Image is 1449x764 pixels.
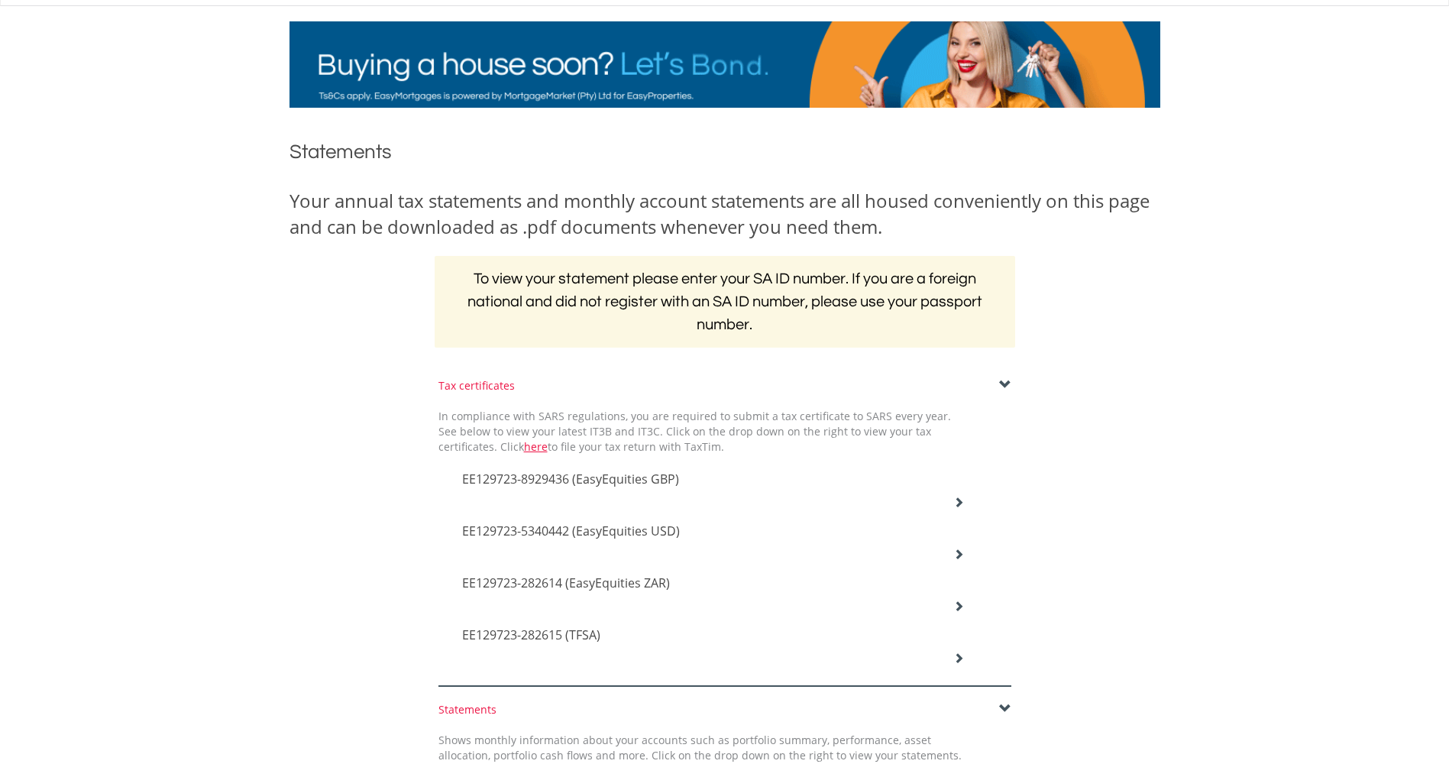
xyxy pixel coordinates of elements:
[289,188,1160,241] div: Your annual tax statements and monthly account statements are all housed conveniently on this pag...
[438,378,1011,393] div: Tax certificates
[462,575,670,591] span: EE129723-282614 (EasyEquities ZAR)
[438,409,951,454] span: In compliance with SARS regulations, you are required to submit a tax certificate to SARS every y...
[500,439,724,454] span: Click to file your tax return with TaxTim.
[289,21,1160,108] img: EasyMortage Promotion Banner
[524,439,548,454] a: here
[462,626,600,643] span: EE129723-282615 (TFSA)
[462,471,679,487] span: EE129723-8929436 (EasyEquities GBP)
[289,142,392,162] span: Statements
[435,256,1015,348] h2: To view your statement please enter your SA ID number. If you are a foreign national and did not ...
[427,733,973,763] div: Shows monthly information about your accounts such as portfolio summary, performance, asset alloc...
[438,702,1011,717] div: Statements
[462,523,680,539] span: EE129723-5340442 (EasyEquities USD)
